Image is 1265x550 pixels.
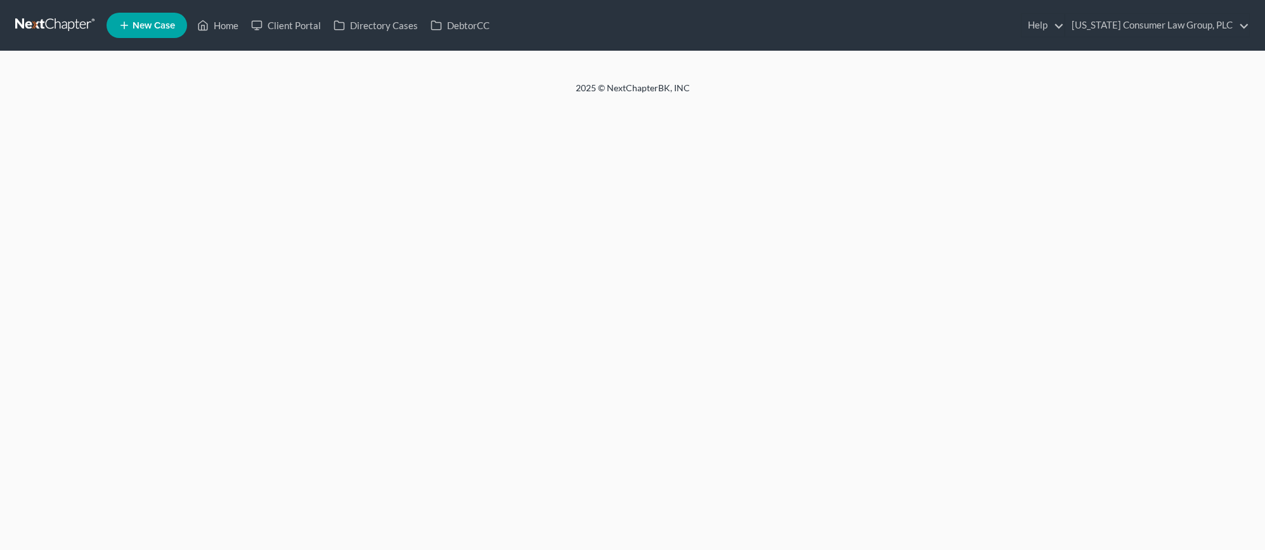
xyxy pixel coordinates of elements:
a: Home [191,14,245,37]
div: 2025 © NextChapterBK, INC [271,82,994,105]
a: Directory Cases [327,14,424,37]
a: [US_STATE] Consumer Law Group, PLC [1065,14,1249,37]
a: Client Portal [245,14,327,37]
a: Help [1022,14,1064,37]
new-legal-case-button: New Case [107,13,187,38]
a: DebtorCC [424,14,496,37]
